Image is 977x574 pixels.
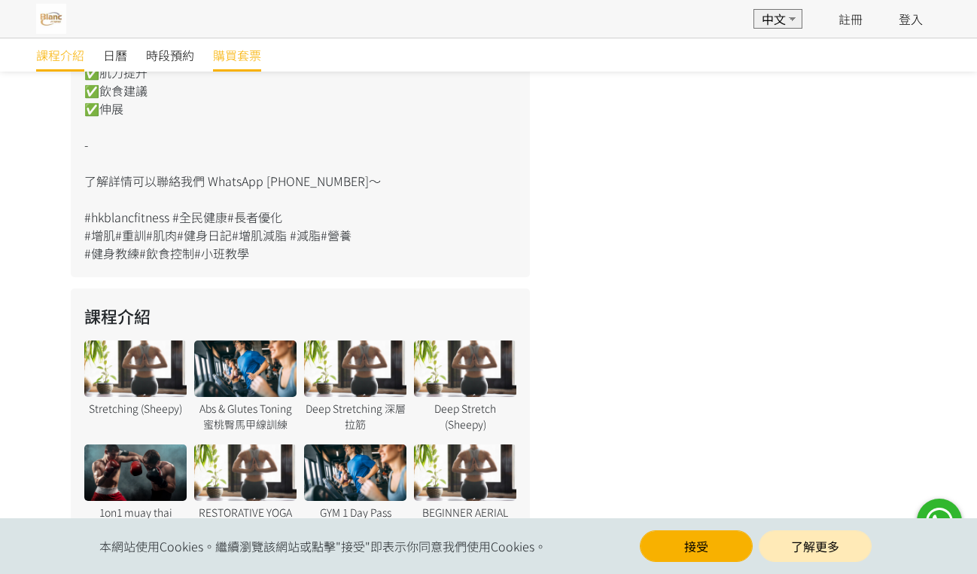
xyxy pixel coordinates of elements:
div: Abs & Glutes Toning 蜜桃臀馬甲線訓練 [194,401,297,432]
div: 1on1 muay thai [84,505,187,521]
div: BEGINNER AERIAL HOOP SPINNING 初級空中吊環(旋轉) (Chole) [414,505,516,568]
span: 本網站使用Cookies。繼續瀏覽該網站或點擊"接受"即表示你同意我們使用Cookies。 [99,537,546,555]
span: 課程介紹 [36,46,84,64]
a: 時段預約 [146,38,194,72]
h2: 課程介紹 [84,304,516,328]
span: 日曆 [103,46,127,64]
div: Deep Stretching 深層拉筋 [304,401,406,432]
a: 註冊 [839,10,863,28]
div: RESTORATIVE YOGA 修復瑜珈 [194,505,297,536]
div: Deep Stretch (Sheepy) [414,401,516,432]
a: 登入 [899,10,923,28]
a: 日曆 [103,38,127,72]
img: THgjIW9v0vP8FkcVPggNTCb1B0l2x6CQsFzpAQmc.jpg [36,4,66,34]
div: GYM 1 Day Pass [304,505,406,521]
button: 接受 [640,530,753,562]
div: Stretching (Sheepy) [84,401,187,417]
a: 購買套票 [213,38,261,72]
a: 了解更多 [759,530,872,562]
span: 購買套票 [213,46,261,64]
a: 課程介紹 [36,38,84,72]
span: 時段預約 [146,46,194,64]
